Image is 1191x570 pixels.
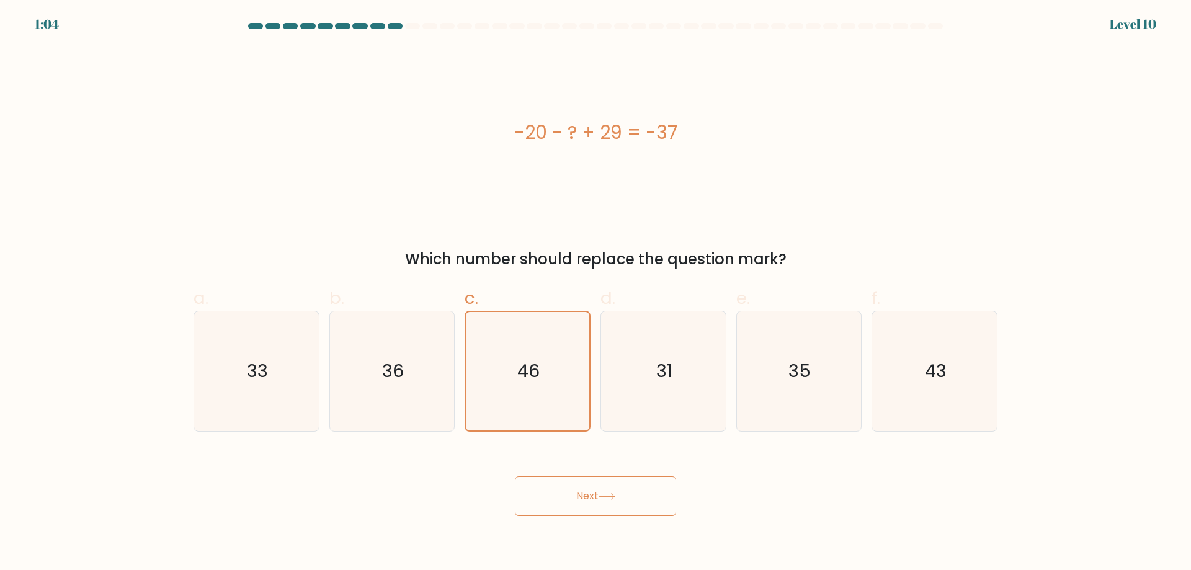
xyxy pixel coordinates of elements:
span: f. [872,286,880,310]
text: 46 [518,358,540,383]
span: d. [600,286,615,310]
span: b. [329,286,344,310]
text: 33 [247,358,268,383]
div: Which number should replace the question mark? [201,248,990,270]
text: 43 [925,358,947,383]
text: 35 [789,358,811,383]
button: Next [515,476,676,516]
text: 31 [656,358,672,383]
span: a. [194,286,208,310]
div: Level 10 [1110,15,1156,33]
span: e. [736,286,750,310]
text: 36 [382,358,404,383]
span: c. [465,286,478,310]
div: -20 - ? + 29 = -37 [194,118,997,146]
div: 1:04 [35,15,59,33]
